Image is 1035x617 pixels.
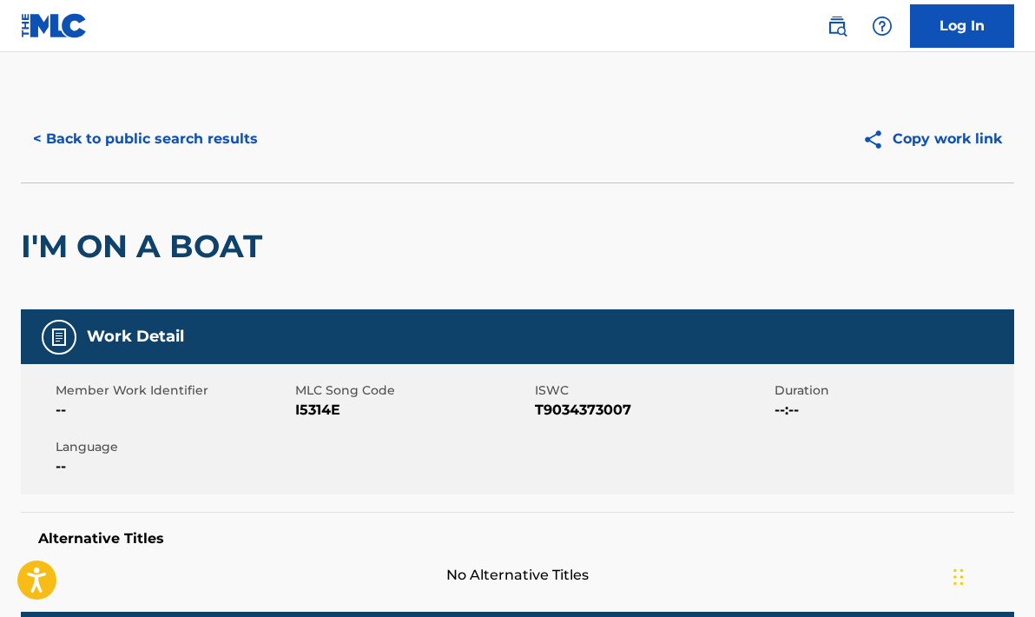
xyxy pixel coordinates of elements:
[953,551,964,603] div: Drag
[21,13,88,38] img: MLC Logo
[862,129,893,150] img: Copy work link
[850,117,1014,161] button: Copy work link
[535,400,770,421] span: T9034373007
[865,9,900,43] div: Help
[49,327,69,348] img: Work Detail
[910,4,1014,48] a: Log In
[87,327,184,347] h5: Work Detail
[775,400,1010,421] span: --:--
[775,381,1010,400] span: Duration
[295,400,531,421] span: I5314E
[56,400,291,421] span: --
[21,565,1014,586] span: No Alternative Titles
[872,16,893,36] img: help
[56,438,291,456] span: Language
[21,117,270,161] button: < Back to public search results
[295,381,531,400] span: MLC Song Code
[820,9,854,43] a: Public Search
[56,456,291,477] span: --
[56,381,291,400] span: Member Work Identifier
[21,227,271,266] h2: I'M ON A BOAT
[535,381,770,400] span: ISWC
[38,530,997,547] h5: Alternative Titles
[827,16,847,36] img: search
[948,534,1035,617] iframe: Chat Widget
